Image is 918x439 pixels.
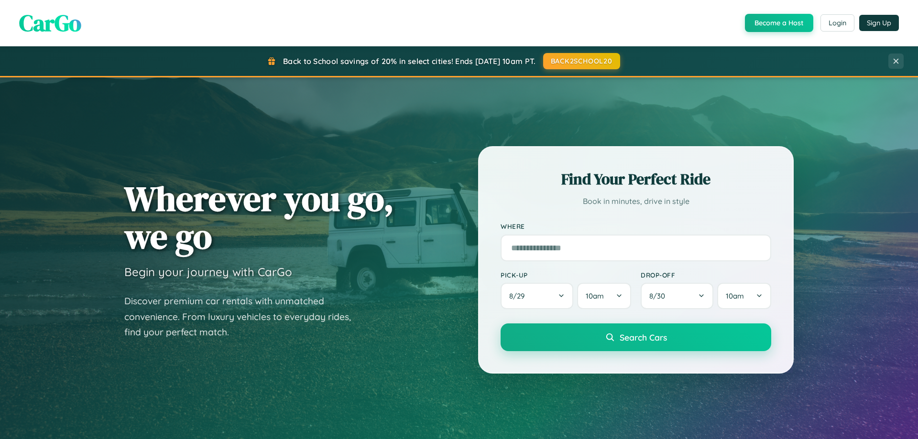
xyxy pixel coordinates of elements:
button: Search Cars [501,323,771,351]
button: 8/30 [641,283,713,309]
label: Where [501,223,771,231]
span: Back to School savings of 20% in select cities! Ends [DATE] 10am PT. [283,56,535,66]
button: Become a Host [745,14,813,32]
h3: Begin your journey with CarGo [124,265,292,279]
span: Search Cars [620,332,667,343]
h2: Find Your Perfect Ride [501,169,771,190]
button: 10am [577,283,631,309]
button: BACK2SCHOOL20 [543,53,620,69]
p: Book in minutes, drive in style [501,194,771,208]
button: 8/29 [501,283,573,309]
span: 10am [726,291,744,300]
label: Drop-off [641,271,771,279]
span: CarGo [19,7,81,39]
span: 8 / 30 [649,291,670,300]
button: Sign Up [859,15,899,31]
span: 8 / 29 [509,291,529,300]
label: Pick-up [501,271,631,279]
button: 10am [717,283,771,309]
p: Discover premium car rentals with unmatched convenience. From luxury vehicles to everyday rides, ... [124,293,363,340]
h1: Wherever you go, we go [124,180,394,255]
span: 10am [586,291,604,300]
button: Login [820,14,854,32]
